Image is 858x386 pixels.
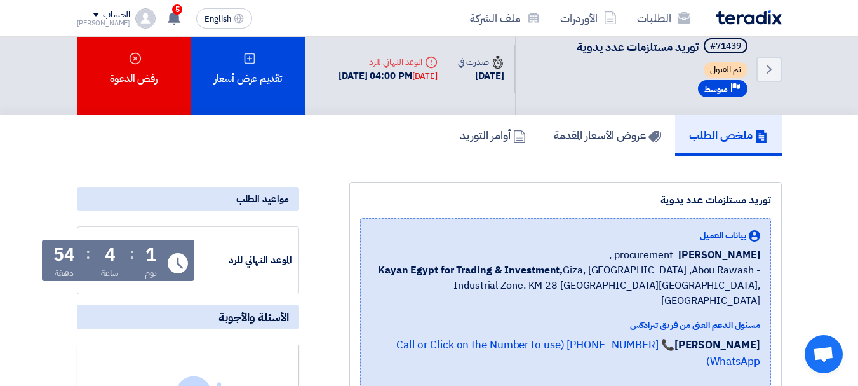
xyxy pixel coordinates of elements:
[371,319,760,332] div: مسئول الدعم الفني من فريق تيرادكس
[460,128,526,142] h5: أوامر التوريد
[53,246,75,264] div: 54
[674,337,760,353] strong: [PERSON_NAME]
[458,69,504,83] div: [DATE]
[704,62,747,78] span: تم القبول
[678,247,760,263] span: [PERSON_NAME]
[554,128,661,142] h5: عروض الأسعار المقدمة
[446,115,540,156] a: أوامر التوريد
[627,3,700,33] a: الطلبات
[191,23,305,115] div: تقديم عرض أسعار
[77,20,131,27] div: [PERSON_NAME]
[101,266,119,280] div: ساعة
[710,42,741,51] div: #71439
[197,253,292,268] div: الموعد النهائي للرد
[704,83,728,95] span: متوسط
[339,69,438,83] div: [DATE] 04:00 PM
[77,187,299,211] div: مواعيد الطلب
[77,23,191,115] div: رفض الدعوة
[196,8,252,29] button: English
[716,10,782,25] img: Teradix logo
[675,115,782,156] a: ملخص الطلب
[86,242,90,265] div: :
[218,310,289,324] span: الأسئلة والأجوبة
[172,4,182,15] span: 5
[55,266,74,280] div: دقيقة
[577,38,750,56] h5: توريد مستلزمات عدد يدوية
[105,246,116,264] div: 4
[550,3,627,33] a: الأوردرات
[577,38,699,55] span: توريد مستلزمات عدد يدوية
[458,55,504,69] div: صدرت في
[700,229,746,242] span: بيانات العميل
[204,15,231,24] span: English
[805,335,843,373] div: Open chat
[360,193,771,208] div: توريد مستلزمات عدد يدوية
[378,263,563,278] b: Kayan Egypt for Trading & Investment,
[145,266,157,280] div: يوم
[339,55,438,69] div: الموعد النهائي للرد
[412,70,438,83] div: [DATE]
[609,247,673,263] span: procurement ,
[130,242,134,265] div: :
[689,128,768,142] h5: ملخص الطلب
[135,8,156,29] img: profile_test.png
[371,263,760,308] span: Giza, [GEOGRAPHIC_DATA] ,Abou Rawash - Industrial Zone. KM 28 [GEOGRAPHIC_DATA][GEOGRAPHIC_DATA],...
[103,10,130,20] div: الحساب
[396,337,760,369] a: 📞 [PHONE_NUMBER] (Call or Click on the Number to use WhatsApp)
[540,115,675,156] a: عروض الأسعار المقدمة
[460,3,550,33] a: ملف الشركة
[145,246,156,264] div: 1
